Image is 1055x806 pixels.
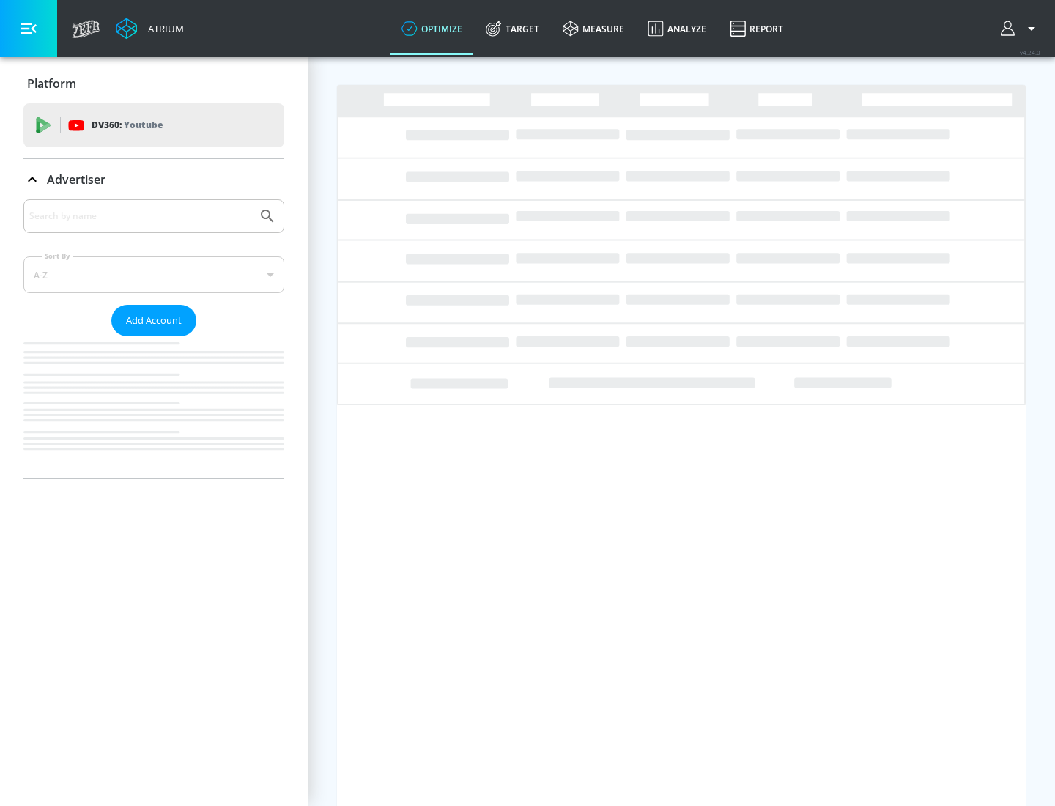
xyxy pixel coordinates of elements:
p: Platform [27,75,76,92]
span: v 4.24.0 [1020,48,1040,56]
div: Atrium [142,22,184,35]
a: measure [551,2,636,55]
a: Analyze [636,2,718,55]
a: Report [718,2,795,55]
div: Platform [23,63,284,104]
nav: list of Advertiser [23,336,284,478]
button: Add Account [111,305,196,336]
a: optimize [390,2,474,55]
p: Advertiser [47,171,105,188]
label: Sort By [42,251,73,261]
p: DV360: [92,117,163,133]
span: Add Account [126,312,182,329]
div: A-Z [23,256,284,293]
div: Advertiser [23,159,284,200]
div: DV360: Youtube [23,103,284,147]
a: Target [474,2,551,55]
p: Youtube [124,117,163,133]
a: Atrium [116,18,184,40]
input: Search by name [29,207,251,226]
div: Advertiser [23,199,284,478]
